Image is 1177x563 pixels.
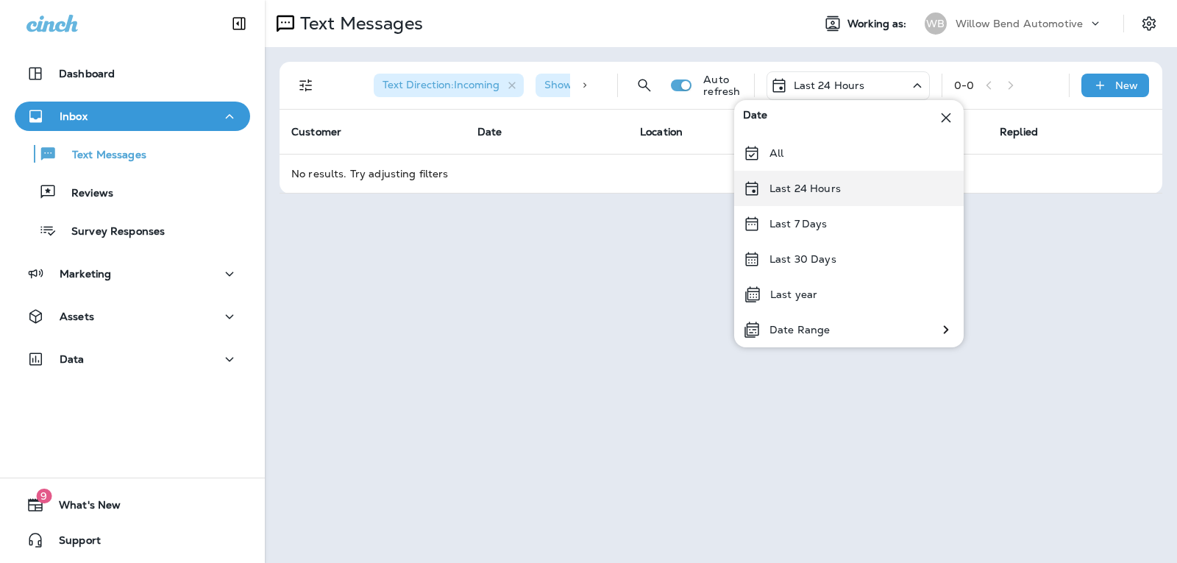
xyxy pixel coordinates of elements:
[640,125,683,138] span: Location
[57,149,146,163] p: Text Messages
[630,71,659,100] button: Search Messages
[294,13,423,35] p: Text Messages
[374,74,524,97] div: Text Direction:Incoming
[769,183,841,194] p: Last 24 Hours
[280,154,1162,193] td: No results. Try adjusting filters
[15,59,250,88] button: Dashboard
[1115,79,1138,91] p: New
[44,499,121,517] span: What's New
[15,302,250,331] button: Assets
[291,125,341,138] span: Customer
[59,68,115,79] p: Dashboard
[769,324,830,336] p: Date Range
[925,13,947,35] div: WB
[57,225,165,239] p: Survey Responses
[60,311,94,322] p: Assets
[15,215,250,246] button: Survey Responses
[1000,125,1038,138] span: Replied
[769,253,836,265] p: Last 30 Days
[383,78,499,91] span: Text Direction : Incoming
[44,534,101,552] span: Support
[769,218,828,230] p: Last 7 Days
[536,74,746,97] div: Show Start/Stop/Unsubscribe:true
[956,18,1083,29] p: Willow Bend Automotive
[770,288,817,300] p: Last year
[15,138,250,169] button: Text Messages
[743,109,768,127] span: Date
[15,259,250,288] button: Marketing
[15,177,250,208] button: Reviews
[769,147,783,159] p: All
[15,490,250,520] button: 9What's New
[15,525,250,555] button: Support
[703,74,742,97] p: Auto refresh
[954,79,974,91] div: 0 - 0
[291,71,321,100] button: Filters
[218,9,260,38] button: Collapse Sidebar
[794,79,865,91] p: Last 24 Hours
[477,125,502,138] span: Date
[15,102,250,131] button: Inbox
[60,353,85,365] p: Data
[57,187,113,201] p: Reviews
[36,489,51,503] span: 9
[847,18,910,30] span: Working as:
[60,110,88,122] p: Inbox
[1136,10,1162,37] button: Settings
[60,268,111,280] p: Marketing
[544,78,722,91] span: Show Start/Stop/Unsubscribe : true
[15,344,250,374] button: Data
